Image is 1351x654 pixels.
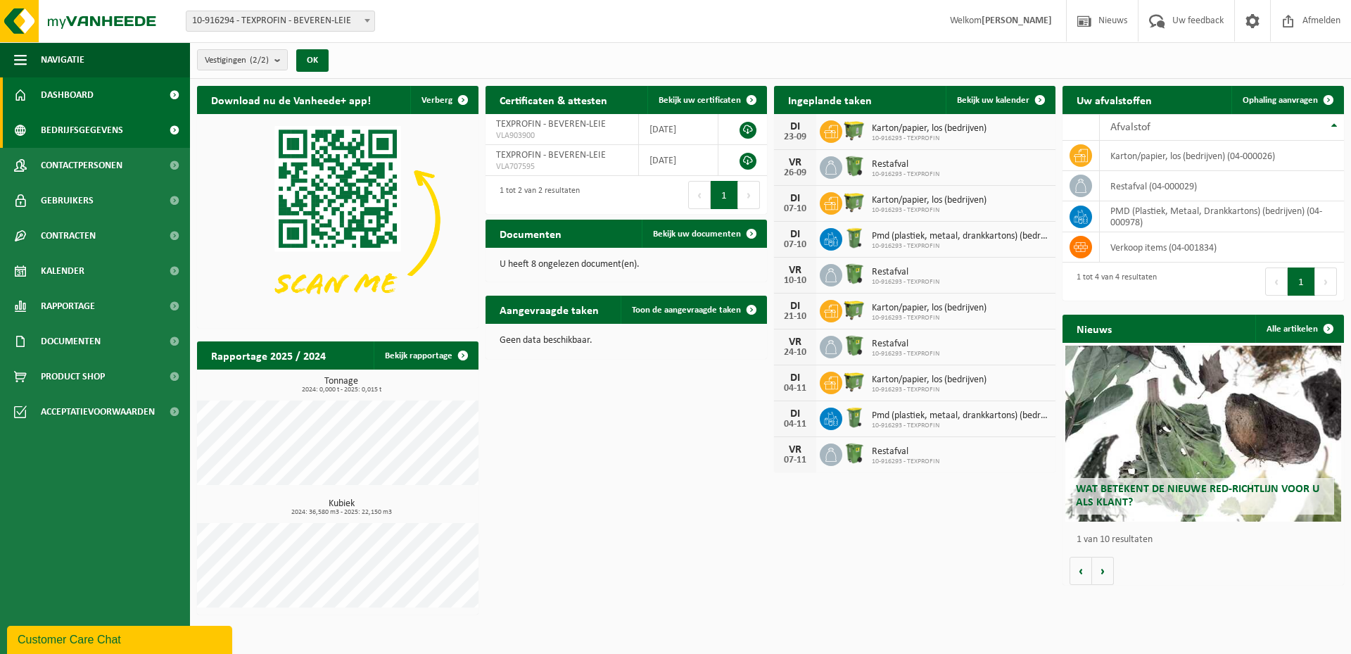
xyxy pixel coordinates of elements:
[374,341,477,370] a: Bekijk rapportage
[496,119,606,130] span: TEXPROFIN - BEVEREN-LEIE
[493,180,580,210] div: 1 tot 2 van 2 resultaten
[781,168,809,178] div: 26-09
[781,265,809,276] div: VR
[781,240,809,250] div: 07-10
[872,422,1048,430] span: 10-916293 - TEXPROFIN
[1092,557,1114,585] button: Volgende
[781,312,809,322] div: 21-10
[1100,171,1344,201] td: restafval (04-000029)
[781,408,809,420] div: DI
[1100,232,1344,263] td: verkoop items (04-001834)
[872,314,987,322] span: 10-916293 - TEXPROFIN
[496,161,628,172] span: VLA707595
[500,260,753,270] p: U heeft 8 ongelezen document(en).
[872,195,987,206] span: Karton/papier, los (bedrijven)
[842,262,866,286] img: WB-0370-HPE-GN-50
[41,359,105,394] span: Product Shop
[872,159,939,170] span: Restafval
[496,150,606,161] span: TEXPROFIN - BEVEREN-LEIE
[781,132,809,142] div: 23-09
[1255,315,1343,343] a: Alle artikelen
[842,118,866,142] img: WB-1100-HPE-GN-50
[204,386,478,394] span: 2024: 0,000 t - 2025: 0,015 t
[41,113,123,148] span: Bedrijfsgegevens
[1065,346,1341,522] a: Wat betekent de nieuwe RED-richtlijn voor u als klant?
[872,350,939,358] span: 10-916293 - TEXPROFIN
[642,220,766,248] a: Bekijk uw documenten
[781,420,809,429] div: 04-11
[872,123,987,134] span: Karton/papier, los (bedrijven)
[842,334,866,358] img: WB-0370-HPE-GN-50
[774,86,886,113] h2: Ingeplande taken
[781,229,809,240] div: DI
[204,377,478,394] h3: Tonnage
[872,375,987,386] span: Karton/papier, los (bedrijven)
[872,231,1048,242] span: Pmd (plastiek, metaal, drankkartons) (bedrijven)
[982,15,1052,26] strong: [PERSON_NAME]
[639,145,718,176] td: [DATE]
[872,278,939,287] span: 10-916293 - TEXPROFIN
[1070,266,1157,297] div: 1 tot 4 van 4 resultaten
[872,267,939,278] span: Restafval
[872,458,939,466] span: 10-916293 - TEXPROFIN
[781,384,809,394] div: 04-11
[1076,484,1319,508] span: Wat betekent de nieuwe RED-richtlijn voor u als klant?
[781,121,809,132] div: DI
[1063,315,1126,342] h2: Nieuws
[872,206,987,215] span: 10-916293 - TEXPROFIN
[41,42,84,77] span: Navigatie
[872,339,939,350] span: Restafval
[711,181,738,209] button: 1
[842,441,866,465] img: WB-0370-HPE-GN-50
[1243,96,1318,105] span: Ophaling aanvragen
[781,276,809,286] div: 10-10
[41,183,94,218] span: Gebruikers
[486,220,576,247] h2: Documenten
[421,96,452,105] span: Verberg
[639,114,718,145] td: [DATE]
[204,499,478,516] h3: Kubiek
[41,289,95,324] span: Rapportage
[781,157,809,168] div: VR
[781,204,809,214] div: 07-10
[186,11,375,32] span: 10-916294 - TEXPROFIN - BEVEREN-LEIE
[1231,86,1343,114] a: Ophaling aanvragen
[41,148,122,183] span: Contactpersonen
[872,242,1048,251] span: 10-916293 - TEXPROFIN
[872,170,939,179] span: 10-916293 - TEXPROFIN
[781,193,809,204] div: DI
[1100,201,1344,232] td: PMD (Plastiek, Metaal, Drankkartons) (bedrijven) (04-000978)
[197,341,340,369] h2: Rapportage 2025 / 2024
[872,386,987,394] span: 10-916293 - TEXPROFIN
[842,226,866,250] img: WB-0240-HPE-GN-50
[500,336,753,346] p: Geen data beschikbaar.
[205,50,269,71] span: Vestigingen
[486,296,613,323] h2: Aangevraagde taken
[250,56,269,65] count: (2/2)
[296,49,329,72] button: OK
[842,190,866,214] img: WB-1100-HPE-GN-50
[781,372,809,384] div: DI
[647,86,766,114] a: Bekijk uw certificaten
[781,301,809,312] div: DI
[186,11,374,31] span: 10-916294 - TEXPROFIN - BEVEREN-LEIE
[957,96,1029,105] span: Bekijk uw kalender
[842,154,866,178] img: WB-0370-HPE-GN-50
[842,298,866,322] img: WB-1100-HPE-GN-50
[1070,557,1092,585] button: Vorige
[653,229,741,239] span: Bekijk uw documenten
[486,86,621,113] h2: Certificaten & attesten
[872,410,1048,422] span: Pmd (plastiek, metaal, drankkartons) (bedrijven)
[197,114,478,325] img: Download de VHEPlus App
[621,296,766,324] a: Toon de aangevraagde taken
[204,509,478,516] span: 2024: 36,580 m3 - 2025: 22,150 m3
[659,96,741,105] span: Bekijk uw certificaten
[781,348,809,358] div: 24-10
[41,218,96,253] span: Contracten
[1288,268,1315,296] button: 1
[7,623,235,654] iframe: chat widget
[197,86,385,113] h2: Download nu de Vanheede+ app!
[688,181,711,209] button: Previous
[1100,141,1344,171] td: karton/papier, los (bedrijven) (04-000026)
